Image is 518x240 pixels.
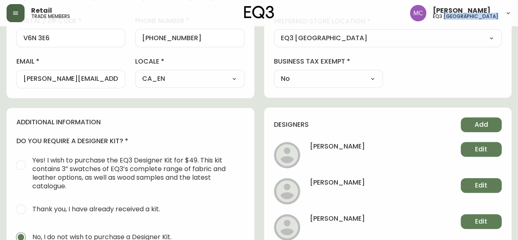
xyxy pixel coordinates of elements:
[244,6,274,19] img: logo
[274,57,383,66] label: business tax exempt
[16,118,244,127] h4: additional information
[461,117,502,132] button: Add
[410,5,426,21] img: 6dbdb61c5655a9a555815750a11666cc
[274,120,309,129] h4: designers
[31,14,70,19] h5: trade members
[475,181,487,190] span: Edit
[32,205,160,213] span: Thank you, I have already received a kit.
[461,142,502,157] button: Edit
[433,14,498,19] h5: eq3 [GEOGRAPHIC_DATA]
[475,120,488,129] span: Add
[461,214,502,229] button: Edit
[32,156,238,190] span: Yes! I wish to purchase the EQ3 Designer Kit for $49. This kit contains 3” swatches of EQ3’s comp...
[461,178,502,193] button: Edit
[475,217,487,226] span: Edit
[16,57,125,66] label: email
[31,7,52,14] span: Retail
[16,137,244,146] h4: do you require a designer kit?
[310,142,365,157] h4: [PERSON_NAME]
[433,7,491,14] span: [PERSON_NAME]
[475,145,487,154] span: Edit
[135,57,244,66] label: locale
[310,214,365,229] h4: [PERSON_NAME]
[310,178,365,193] h4: [PERSON_NAME]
